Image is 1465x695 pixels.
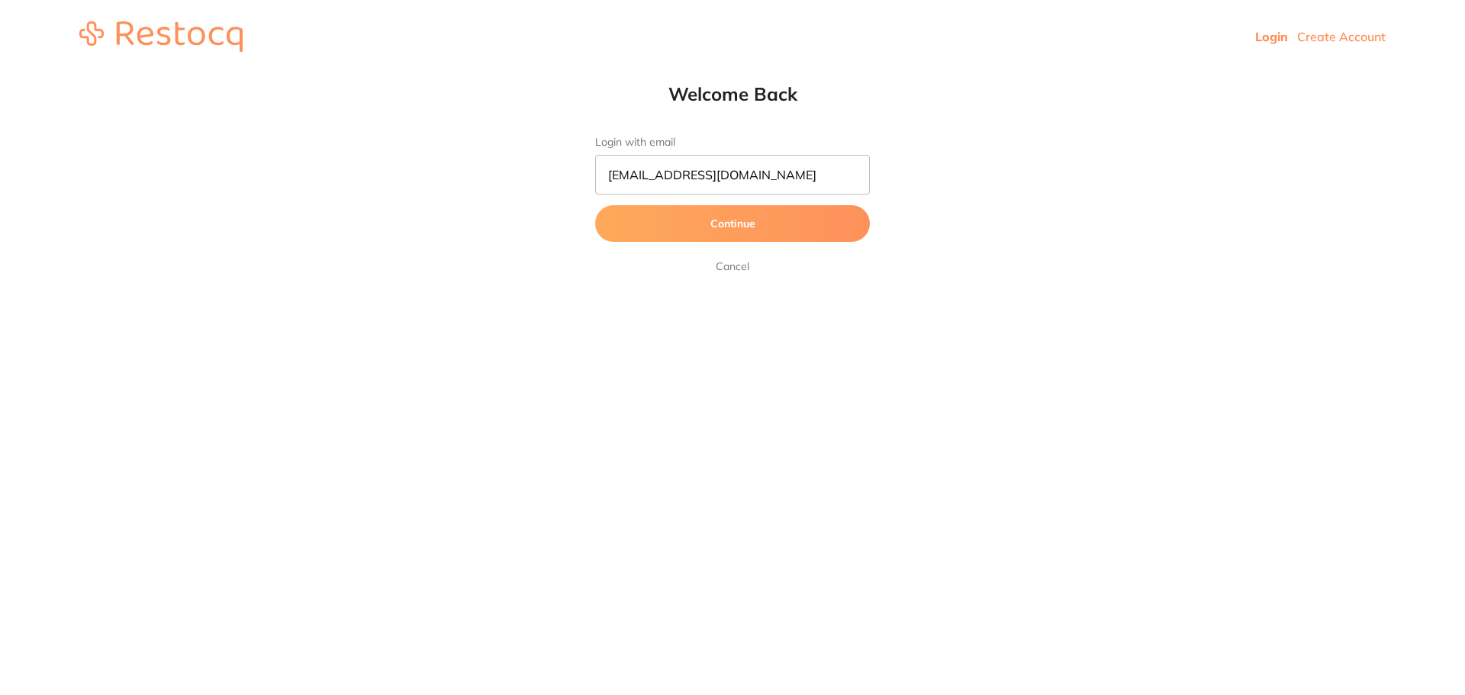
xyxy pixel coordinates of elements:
label: Login with email [595,136,870,149]
a: Login [1255,29,1288,44]
a: Create Account [1297,29,1386,44]
a: Cancel [713,257,752,275]
h1: Welcome Back [565,82,900,105]
button: Continue [595,205,870,242]
img: restocq_logo.svg [79,21,243,52]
